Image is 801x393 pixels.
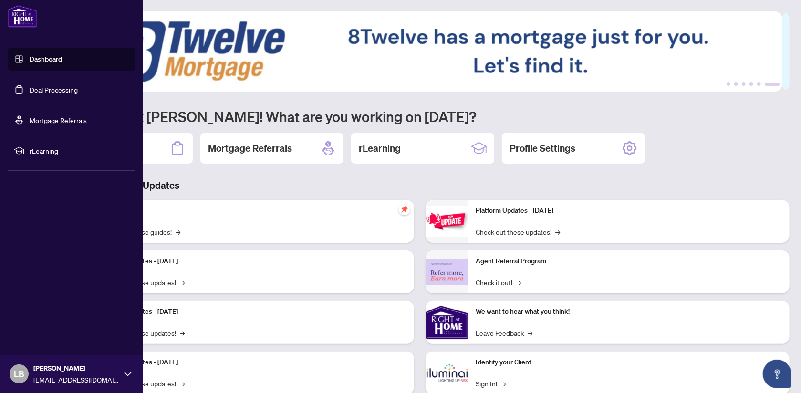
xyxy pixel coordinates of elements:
span: → [180,328,185,338]
span: [PERSON_NAME] [33,363,119,373]
p: Self-Help [100,206,406,216]
a: Dashboard [30,55,62,63]
p: Platform Updates - [DATE] [100,256,406,267]
a: Deal Processing [30,85,78,94]
img: Agent Referral Program [426,259,468,285]
span: → [556,227,561,237]
button: 5 [757,82,761,86]
a: Sign In!→ [476,378,506,389]
span: [EMAIL_ADDRESS][DOMAIN_NAME] [33,374,119,385]
p: Platform Updates - [DATE] [476,206,782,216]
button: 1 [727,82,730,86]
h3: Brokerage & Industry Updates [50,179,790,192]
a: Mortgage Referrals [30,116,87,124]
p: Agent Referral Program [476,256,782,267]
a: Leave Feedback→ [476,328,533,338]
h2: Profile Settings [510,142,575,155]
span: → [180,378,185,389]
span: → [501,378,506,389]
h1: Welcome back [PERSON_NAME]! What are you working on [DATE]? [50,107,790,125]
a: Check it out!→ [476,277,521,288]
span: → [176,227,180,237]
h2: rLearning [359,142,401,155]
h2: Mortgage Referrals [208,142,292,155]
p: We want to hear what you think! [476,307,782,317]
button: 6 [765,82,780,86]
span: LB [14,367,24,381]
p: Platform Updates - [DATE] [100,357,406,368]
button: 4 [749,82,753,86]
p: Platform Updates - [DATE] [100,307,406,317]
button: 2 [734,82,738,86]
a: Check out these updates!→ [476,227,561,237]
img: logo [8,5,37,28]
img: Platform Updates - June 23, 2025 [426,206,468,236]
span: → [180,277,185,288]
p: Identify your Client [476,357,782,368]
button: Open asap [763,360,791,388]
button: 3 [742,82,746,86]
span: → [517,277,521,288]
span: rLearning [30,145,129,156]
span: → [528,328,533,338]
img: We want to hear what you think! [426,301,468,344]
span: pushpin [399,204,410,215]
img: Slide 5 [50,11,782,92]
